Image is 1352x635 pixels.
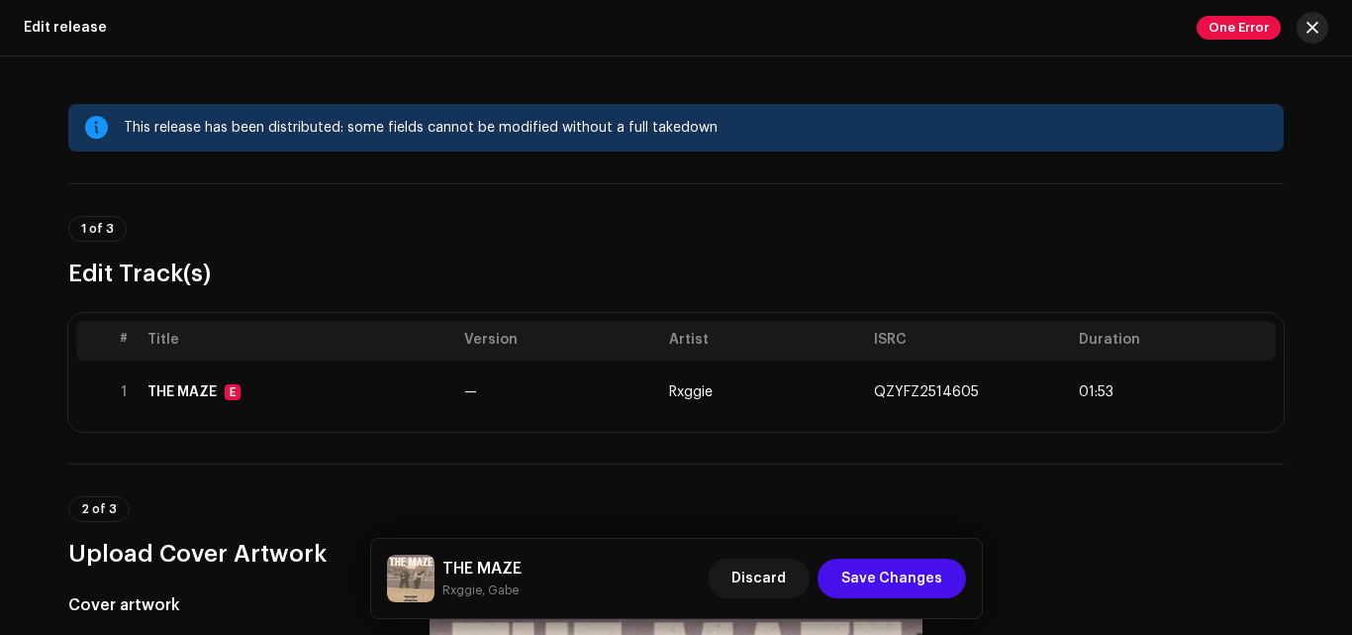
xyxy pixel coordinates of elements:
h3: Upload Cover Artwork [68,538,1284,570]
h3: Edit Track(s) [68,258,1284,289]
th: Duration [1071,321,1276,361]
div: This release has been distributed: some fields cannot be modified without a full takedown [124,116,1268,140]
span: — [464,385,477,399]
span: Save Changes [841,559,942,598]
th: ISRC [866,321,1071,361]
button: Discard [708,559,810,598]
th: Artist [661,321,866,361]
h5: THE MAZE [442,557,522,581]
span: QZYFZ2514605 [874,385,979,399]
th: Title [140,321,456,361]
button: Save Changes [818,559,966,598]
span: 01:53 [1079,384,1113,400]
h5: Cover artwork [68,593,398,617]
span: Rxggie [669,385,713,399]
img: c5f1c6b5-ecd7-4492-a51f-b6a5a4e4aba8 [387,555,435,602]
small: THE MAZE [442,581,522,600]
span: Discard [731,559,786,598]
th: Version [456,321,661,361]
